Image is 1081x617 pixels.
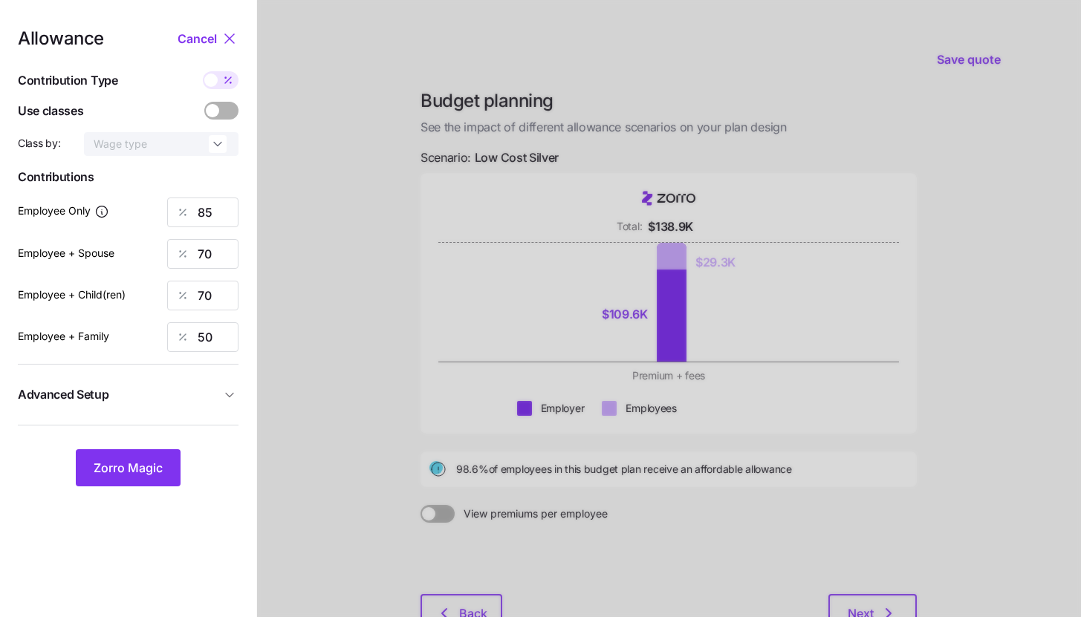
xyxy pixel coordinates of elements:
label: Employee + Family [18,328,109,345]
label: Employee + Spouse [18,245,114,261]
button: Cancel [178,30,221,48]
span: Use classes [18,102,83,120]
label: Employee + Child(ren) [18,287,126,303]
span: Contributions [18,168,238,186]
button: Advanced Setup [18,376,238,413]
button: Zorro Magic [76,449,181,486]
label: Employee Only [18,203,109,219]
span: Cancel [178,30,217,48]
span: Class by: [18,136,60,151]
span: Contribution Type [18,71,118,90]
span: Allowance [18,30,104,48]
span: Zorro Magic [94,459,163,477]
span: Advanced Setup [18,385,109,404]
